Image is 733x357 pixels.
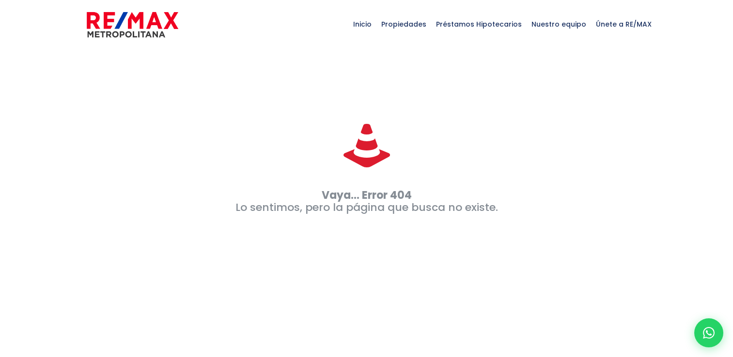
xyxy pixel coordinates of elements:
[376,10,431,39] span: Propiedades
[431,10,527,39] span: Préstamos Hipotecarios
[87,10,178,39] img: remax-metropolitana-logo
[527,10,591,39] span: Nuestro equipo
[591,10,656,39] span: Únete a RE/MAX
[348,10,376,39] span: Inicio
[77,189,656,213] p: Lo sentimos, pero la página que busca no existe.
[322,188,412,203] strong: Vaya... Error 404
